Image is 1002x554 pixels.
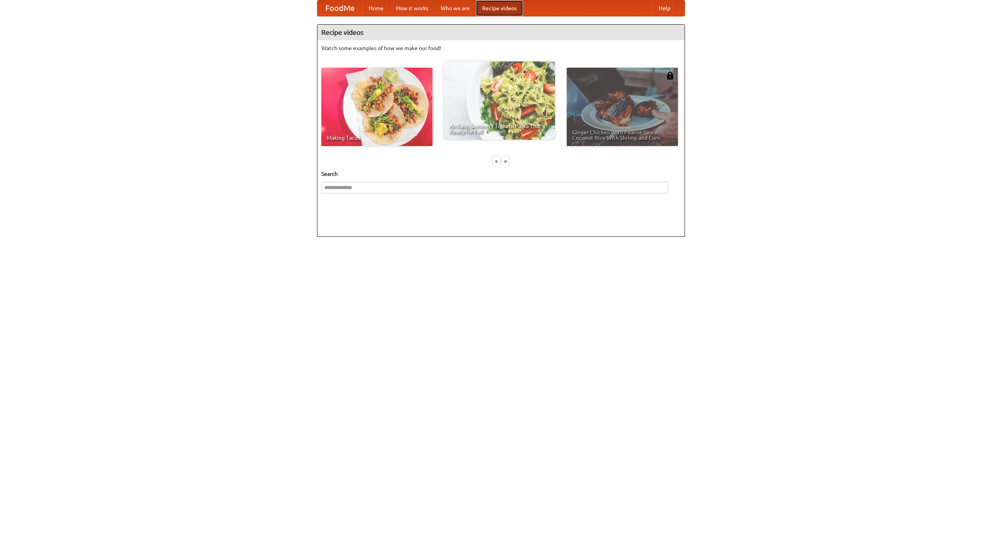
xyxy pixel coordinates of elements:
a: How it works [390,0,434,16]
a: An Easy, Summery Tomato Pasta That's Ready for Fall [444,61,555,140]
div: « [493,156,500,166]
img: 483408.png [666,72,674,79]
p: Watch some examples of how we make our food! [321,44,681,52]
h5: Search [321,170,681,178]
a: Who we are [434,0,476,16]
a: Making Tacos [321,68,433,146]
div: » [502,156,509,166]
a: Home [362,0,390,16]
h4: Recipe videos [317,25,685,40]
a: FoodMe [317,0,362,16]
span: Making Tacos [327,135,427,141]
a: Help [652,0,677,16]
a: Recipe videos [476,0,523,16]
span: An Easy, Summery Tomato Pasta That's Ready for Fall [449,123,550,134]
